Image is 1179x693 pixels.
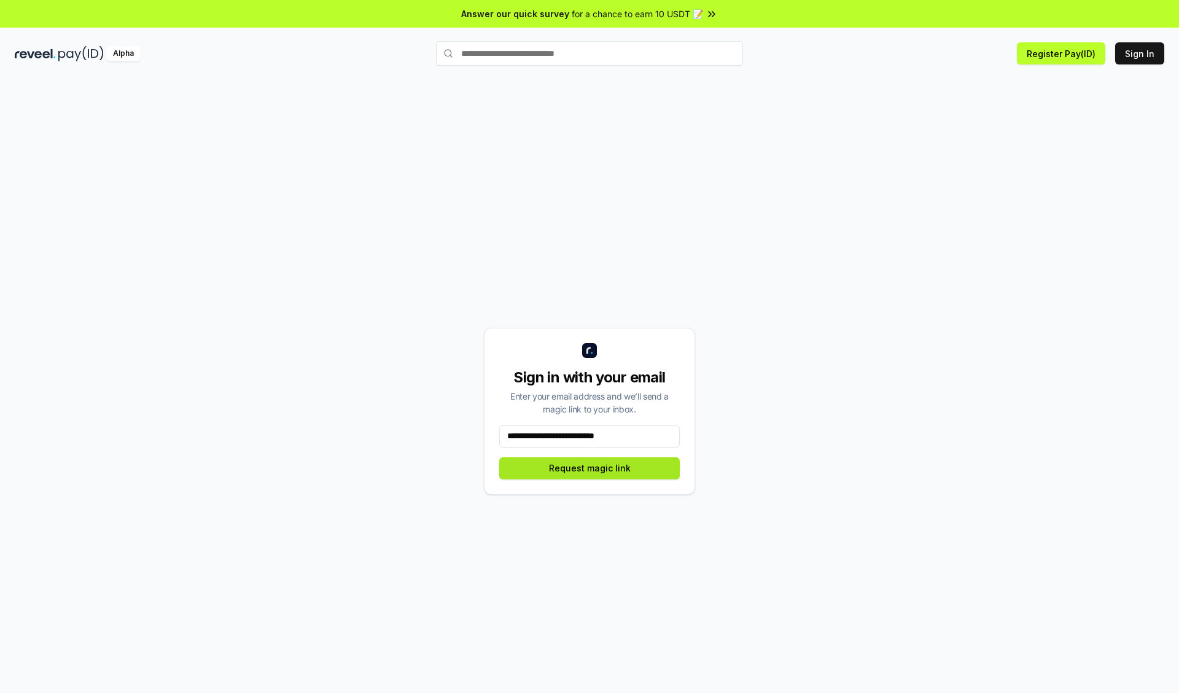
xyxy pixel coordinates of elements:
div: Enter your email address and we’ll send a magic link to your inbox. [499,390,680,416]
span: Answer our quick survey [461,7,569,20]
img: logo_small [582,343,597,358]
img: pay_id [58,46,104,61]
button: Request magic link [499,457,680,479]
button: Register Pay(ID) [1017,42,1105,64]
span: for a chance to earn 10 USDT 📝 [572,7,703,20]
div: Alpha [106,46,141,61]
div: Sign in with your email [499,368,680,387]
img: reveel_dark [15,46,56,61]
button: Sign In [1115,42,1164,64]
